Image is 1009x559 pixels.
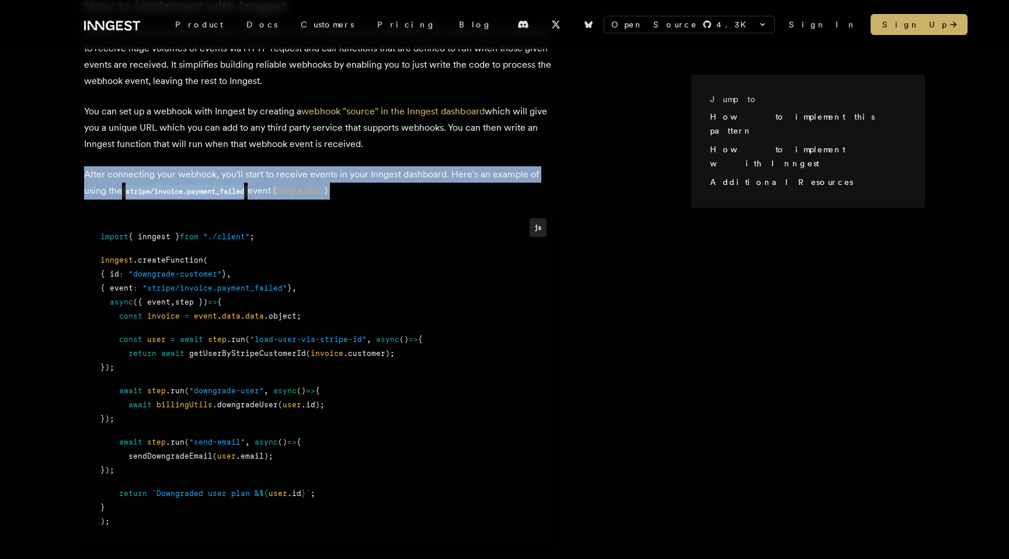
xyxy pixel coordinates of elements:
[399,335,409,344] span: ()
[100,270,119,278] span: { id
[264,386,269,395] span: ,
[273,386,297,395] span: async
[236,452,273,460] span: .email);
[147,386,166,395] span: step
[367,335,371,344] span: ,
[245,335,250,344] span: (
[530,218,547,236] div: js
[287,284,292,292] span: }
[185,312,189,320] span: =
[447,14,503,35] a: Blog
[418,335,423,344] span: {
[100,363,114,372] span: });
[100,284,133,292] span: { event
[297,386,306,395] span: ()
[543,15,569,34] a: X
[235,14,289,35] a: Docs
[343,349,395,358] span: .customer);
[409,335,418,344] span: =>
[100,466,114,474] span: });
[100,414,114,423] span: });
[269,489,287,498] span: user
[128,349,156,358] span: return
[227,270,231,278] span: ,
[255,438,278,446] span: async
[366,14,447,35] a: Pricing
[222,270,227,278] span: }
[510,15,536,34] a: Discord
[217,312,222,320] span: .
[227,335,245,344] span: .run
[100,503,105,512] span: }
[222,312,241,320] span: data
[133,284,138,292] span: :
[161,349,185,358] span: await
[292,284,297,292] span: ,
[147,312,180,320] span: invoice
[710,177,853,187] a: Additional Resources
[311,349,343,358] span: invoice
[180,335,203,344] span: await
[306,349,311,358] span: (
[119,312,142,320] span: const
[203,232,250,241] span: "./client"
[289,14,366,35] a: Customers
[100,256,133,264] span: inngest
[297,438,301,446] span: {
[250,232,255,241] span: ;
[311,489,315,498] span: ;
[241,312,245,320] span: .
[185,386,189,395] span: (
[716,19,753,30] span: 4.3 K
[208,298,217,306] span: =>
[245,312,264,320] span: data
[189,349,306,358] span: getUserByStripeCustomerId
[576,15,601,34] a: Bluesky
[175,298,208,306] span: step })
[259,489,269,498] span: ${
[119,335,142,344] span: const
[119,270,124,278] span: :
[710,93,897,105] h3: Jump to
[84,166,551,200] p: After connecting your webhook, you'll start to receive events in your Inngest dashboard. Here's a...
[156,400,213,409] span: billingUtils
[84,24,551,89] p: Inngest is a serverless platform which combines an event hub and a job scheduler. This means that...
[278,438,287,446] span: ()
[133,298,171,306] span: ({ event
[301,400,325,409] span: .id);
[789,19,857,30] a: Sign In
[166,438,185,446] span: .run
[166,386,185,395] span: .run
[871,14,968,35] a: Sign Up
[171,335,175,344] span: =
[147,438,166,446] span: step
[119,438,142,446] span: await
[128,452,213,460] span: sendDowngradeEmail
[287,438,297,446] span: =>
[189,438,245,446] span: "send-email"
[122,185,248,198] code: stripe/invoice.payment_failed
[208,335,227,344] span: step
[306,489,311,498] span: `
[119,386,142,395] span: await
[276,185,325,196] a: Stripe docs
[119,489,147,498] span: return
[100,517,110,526] span: );
[213,452,217,460] span: (
[287,489,301,498] span: .id
[283,400,301,409] span: user
[250,335,367,344] span: "load-user-via-stripe-id"
[710,112,875,135] a: How to implement this pattern
[189,386,264,395] span: "downgrade-user"
[110,298,133,306] span: async
[264,312,301,320] span: .object;
[100,232,128,241] span: import
[217,298,222,306] span: {
[306,386,315,395] span: =>
[245,438,250,446] span: ,
[128,400,152,409] span: await
[213,400,278,409] span: .downgradeUser
[315,386,320,395] span: {
[133,256,203,264] span: .createFunction
[147,335,166,344] span: user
